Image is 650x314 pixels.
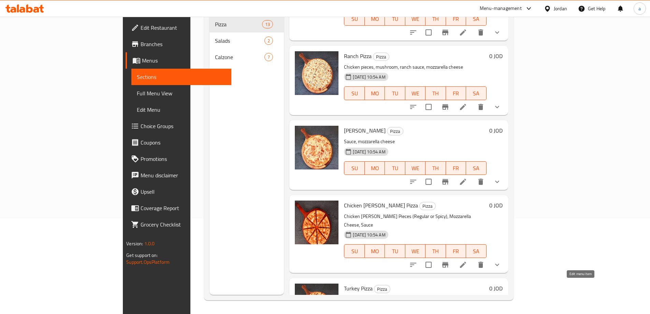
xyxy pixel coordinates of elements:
[350,74,388,80] span: [DATE] 10:54 AM
[449,14,463,24] span: FR
[295,201,338,244] img: Chicken Patty Pizza
[126,151,231,167] a: Promotions
[215,53,265,61] span: Calzone
[126,118,231,134] a: Choice Groups
[367,163,382,173] span: MO
[141,171,226,179] span: Menu disclaimer
[344,161,364,175] button: SU
[367,14,382,24] span: MO
[473,99,489,115] button: delete
[141,138,226,147] span: Coupons
[215,20,262,28] span: Pizza
[350,232,388,238] span: [DATE] 10:54 AM
[437,174,453,190] button: Branch-specific-item
[215,37,265,45] div: Salads
[473,174,489,190] button: delete
[405,99,421,115] button: sort-choices
[425,161,446,175] button: TH
[141,122,226,130] span: Choice Groups
[405,12,425,26] button: WE
[466,12,486,26] button: SA
[388,246,402,256] span: TU
[466,161,486,175] button: SA
[344,12,364,26] button: SU
[554,5,567,12] div: Jordan
[489,24,505,41] button: show more
[126,200,231,216] a: Coverage Report
[493,103,501,111] svg: Show Choices
[408,246,423,256] span: WE
[489,201,503,210] h6: 0 JOD
[137,89,226,97] span: Full Menu View
[469,14,483,24] span: SA
[437,99,453,115] button: Branch-specific-item
[141,188,226,196] span: Upsell
[469,246,483,256] span: SA
[126,167,231,183] a: Menu disclaimer
[126,239,143,248] span: Version:
[425,86,446,100] button: TH
[126,183,231,200] a: Upsell
[437,257,453,273] button: Branch-specific-item
[446,244,466,258] button: FR
[144,239,155,248] span: 1.0.0
[408,88,423,98] span: WE
[126,52,231,69] a: Menus
[367,88,382,98] span: MO
[344,283,373,293] span: Turkey Pizza
[405,174,421,190] button: sort-choices
[344,212,486,229] p: Chicken [PERSON_NAME] Pieces (Regular or Spicy), Mozzarella Cheese, Sauce
[347,163,362,173] span: SU
[459,261,467,269] a: Edit menu item
[473,24,489,41] button: delete
[265,54,273,60] span: 7
[126,134,231,151] a: Coupons
[131,85,231,101] a: Full Menu View
[141,204,226,212] span: Coverage Report
[425,244,446,258] button: TH
[344,137,486,146] p: Sauce, mozzarella cheese
[446,86,466,100] button: FR
[141,155,226,163] span: Promotions
[365,244,385,258] button: MO
[421,100,436,114] span: Select to update
[489,99,505,115] button: show more
[449,88,463,98] span: FR
[493,261,501,269] svg: Show Choices
[489,257,505,273] button: show more
[137,73,226,81] span: Sections
[459,178,467,186] a: Edit menu item
[489,126,503,135] h6: 0 JOD
[405,257,421,273] button: sort-choices
[210,13,284,68] nav: Menu sections
[459,28,467,37] a: Edit menu item
[262,20,273,28] div: items
[446,12,466,26] button: FR
[638,5,641,12] span: a
[466,86,486,100] button: SA
[295,126,338,169] img: Margherita Pizza
[344,63,486,71] p: Chicken pieces, mushroom, ranch sauce, mozzarella cheese
[141,220,226,229] span: Grocery Checklist
[373,53,389,61] span: Pizza
[408,14,423,24] span: WE
[347,246,362,256] span: SU
[449,163,463,173] span: FR
[126,251,158,260] span: Get support on:
[344,125,386,136] span: [PERSON_NAME]
[126,258,170,267] a: Support.OpsPlatform
[446,161,466,175] button: FR
[264,53,273,61] div: items
[421,25,436,40] span: Select to update
[425,12,446,26] button: TH
[141,24,226,32] span: Edit Restaurant
[131,101,231,118] a: Edit Menu
[428,163,443,173] span: TH
[210,49,284,65] div: Calzone7
[420,202,435,210] span: Pizza
[367,246,382,256] span: MO
[350,149,388,155] span: [DATE] 10:54 AM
